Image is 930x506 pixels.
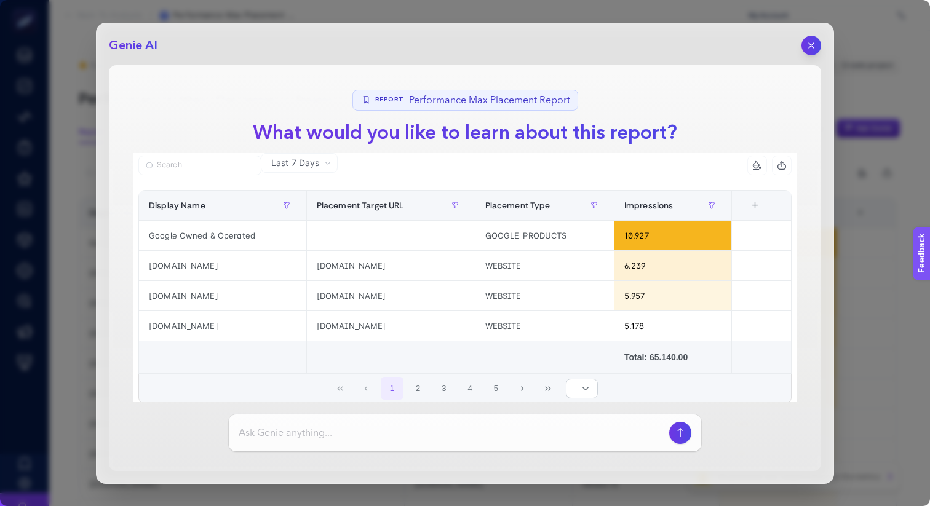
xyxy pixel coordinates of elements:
div: Last 7 Days [133,173,797,426]
div: GOOGLE_PRODUCTS [475,221,614,250]
button: Last Page [536,377,560,400]
div: 5.178 [614,311,731,341]
span: Last 7 Days [271,157,319,169]
button: 3 [432,377,456,400]
button: 2 [407,377,430,400]
div: [DOMAIN_NAME] [307,251,475,280]
button: 5 [485,377,508,400]
div: [DOMAIN_NAME] [307,281,475,310]
div: [DOMAIN_NAME] [139,281,306,310]
span: Performance Max Placement Report [409,93,570,108]
button: Next Page [511,377,534,400]
div: Google Owned & Operated [139,221,306,250]
h1: What would you like to learn about this report? [243,118,687,148]
div: [DOMAIN_NAME] [307,311,475,341]
input: Search [157,160,254,170]
span: Placement Type [485,200,550,210]
div: 5.957 [614,281,731,310]
span: Impressions [624,200,674,210]
button: 1 [381,377,404,400]
div: WEBSITE [475,311,614,341]
div: WEBSITE [475,281,614,310]
span: Feedback [7,4,47,14]
div: 6.239 [614,251,731,280]
h2: Genie AI [109,37,157,54]
span: Display Name [149,200,205,210]
div: [DOMAIN_NAME] [139,311,306,341]
div: 10.927 [614,221,731,250]
div: WEBSITE [475,251,614,280]
input: Ask Genie anything... [239,425,664,440]
div: 4 items selected [742,200,752,227]
div: [DOMAIN_NAME] [139,251,306,280]
div: + [744,200,767,210]
button: 4 [458,377,482,400]
span: Placement Target URL [317,200,404,210]
div: Total: 65.140.00 [624,351,721,363]
span: Report [375,95,404,105]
